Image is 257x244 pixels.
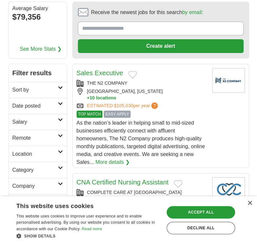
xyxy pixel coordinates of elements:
[174,180,182,188] button: Add to favorite jobs
[16,233,160,239] div: Show details
[78,39,244,53] button: Create alert
[9,114,67,130] a: Salary
[167,206,235,218] div: Accept all
[9,162,67,178] a: Category
[20,45,62,53] a: See More Stats ❯
[24,234,56,238] span: Show details
[77,120,205,165] span: As the nation’s leader in helping small to mid-sized businesses efficiently connect with affluent...
[16,214,155,232] span: This website uses cookies to improve user experience and to enable personalised advertising. By u...
[9,178,67,194] a: Company
[82,227,102,231] a: Read more, opens a new window
[9,98,67,114] a: Date posted
[151,102,158,109] span: ?
[9,146,67,162] a: Location
[12,134,58,142] h2: Remote
[12,182,58,190] h2: Company
[212,177,245,202] img: Company logo
[12,166,58,174] h2: Category
[91,9,203,16] span: Receive the newest jobs for this search :
[95,158,130,166] a: More details ❯
[77,189,207,196] div: COMPLETE CARE AT [GEOGRAPHIC_DATA]
[122,7,250,95] iframe: Sign in with Google Dialog
[16,200,144,210] div: This website uses cookies
[12,150,58,158] h2: Location
[87,102,159,109] a: ESTIMATED:$105,030per year?
[9,130,67,146] a: Remote
[9,194,67,210] a: Employment type
[12,102,58,110] h2: Date posted
[247,201,252,206] div: Close
[77,88,207,101] div: [GEOGRAPHIC_DATA], [US_STATE]
[114,103,133,108] span: $105,030
[12,86,58,94] h2: Sort by
[77,179,169,186] a: CNA Certified Nursing Assistant
[12,11,63,23] div: $79,356
[12,118,58,126] h2: Salary
[77,111,102,118] span: TOP MATCH
[77,80,207,87] div: THE N2 COMPANY
[87,95,207,101] button: +10 locations
[9,82,67,98] a: Sort by
[9,64,67,82] h2: Filter results
[12,6,63,11] div: Average Salary
[104,111,131,118] span: EASY APPLY
[87,95,90,101] span: +
[167,222,235,234] div: Decline all
[77,69,123,77] a: Sales Executive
